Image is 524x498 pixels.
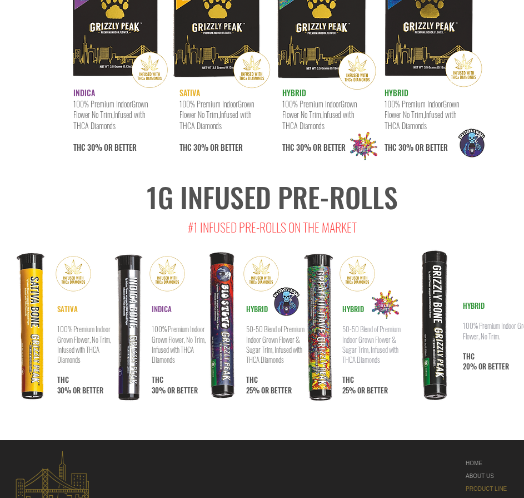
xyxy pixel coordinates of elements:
img: THC-infused.png [337,254,377,294]
span: Infused with THCA Diamonds [179,109,251,131]
span: INDICA [73,87,95,98]
img: GD-logo.png [342,125,385,167]
span: 100% Premium Indoor [282,98,341,110]
span: THC 25% OR BETTER [342,374,388,395]
span: THC 30% OR BETTER [57,374,103,395]
span: THC 20% OR BETTER [463,351,509,372]
span: THC 25% OR BETTER [246,374,292,395]
span: Infused with THCA Diamonds [73,109,145,131]
img: GB bone.png [401,245,471,407]
img: BS-Logo.png [262,277,311,326]
img: GD bone.png [281,247,350,405]
span: #1 INFUSED PRE-ROLLS ON THE MARKET [188,218,357,236]
span: HYBRID [246,303,268,314]
span: 100% Premium Indoor Grown Flower, No Trim, Infused with THCA Diamonds [152,323,206,365]
span: 100% Premium Indoor [179,98,238,110]
span: 1G INFUSED PRE-ROLLS [147,176,398,217]
span: THC 30% OR BETTER [385,109,456,153]
span: HYBRID [385,87,408,98]
img: THC-infused.png [147,254,187,294]
span: HYBRID [463,300,485,311]
span: Infused with THCA Diamonds [282,109,354,131]
span: 100% Premium Indoor [73,98,132,110]
span: Infused with THCA Diamonds [385,109,456,131]
span: THC 30% OR BETTER [152,374,198,395]
span: THC 30% OR BETTER [282,109,354,153]
img: indicabone.png [96,248,164,406]
span: Grown Flower No Trim, [282,98,357,121]
img: GD-logo.png [364,283,407,326]
span: Grown Flower No Trim, [385,98,459,121]
span: 100% Premium Indoor Grown Flower, No Trim, Infused with THCA Diamonds [57,323,111,365]
img: BS-Logo.png [447,119,496,167]
span: THC 30% OR BETTER [73,109,145,153]
span: THC 30% OR BETTER [179,109,251,153]
span: Grown Flower No Trim, [73,98,148,121]
img: THC-infused.png [53,254,93,294]
span: HYBRID [342,303,364,314]
span: 100% Premium Indoor [385,98,443,110]
img: bsbone.png [187,247,256,405]
span: 50-50 Blend of Premium Indoor Grown Flower & Sugar Trim, Infused with THCA Diamonds [342,323,401,365]
img: THC-infused.png [241,254,281,294]
span: Grown Flower No Trim, [179,98,254,121]
span: 50-50 Blend of Premium Indoor Grown Flower & Sugar Trim, Infused with THCA Diamonds [246,323,305,365]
